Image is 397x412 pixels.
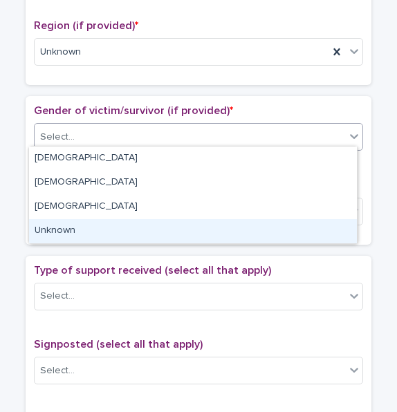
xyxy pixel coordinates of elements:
div: Non-binary [29,195,357,219]
span: Gender of victim/survivor (if provided) [34,105,233,116]
div: Unknown [29,219,357,243]
span: Unknown [40,45,81,59]
span: Type of support received (select all that apply) [34,265,271,276]
div: Select... [40,364,75,378]
div: Male [29,171,357,195]
span: Region (if provided) [34,20,138,31]
span: Signposted (select all that apply) [34,339,203,350]
div: Select... [40,130,75,144]
div: Select... [40,289,75,303]
div: Female [29,147,357,171]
